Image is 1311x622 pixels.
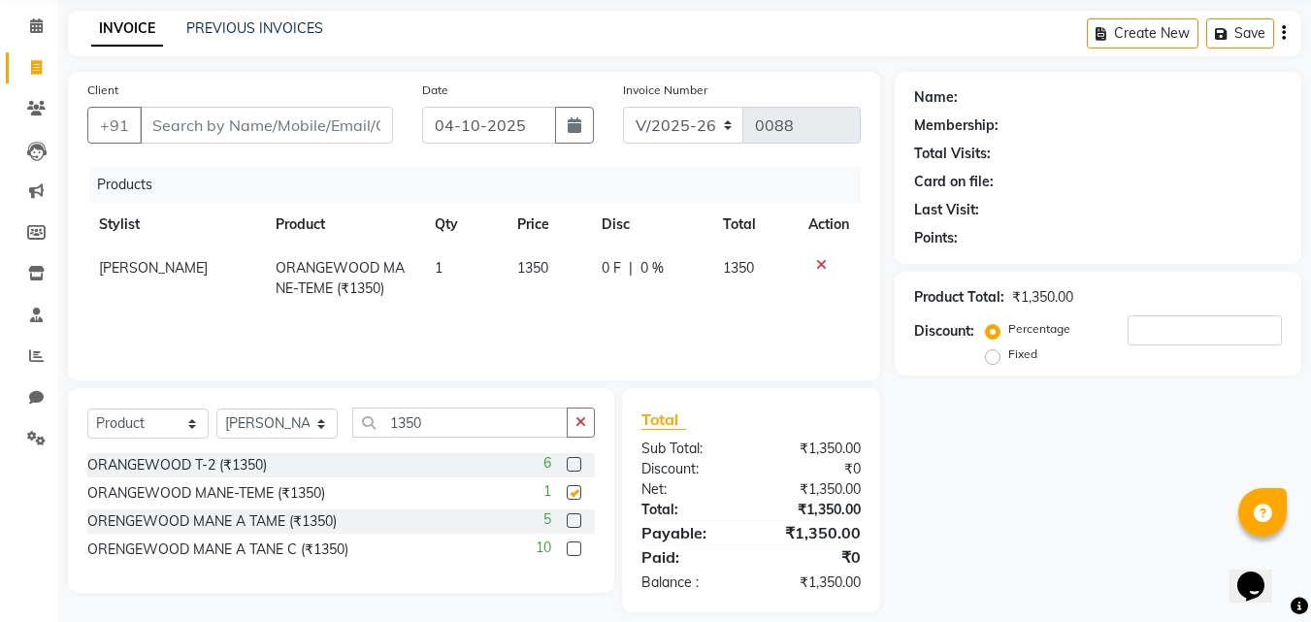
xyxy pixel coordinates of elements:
[1012,287,1073,308] div: ₹1,350.00
[352,408,568,438] input: Search or Scan
[543,509,551,530] span: 5
[641,409,686,430] span: Total
[623,82,707,99] label: Invoice Number
[543,453,551,474] span: 6
[629,258,633,278] span: |
[140,107,393,144] input: Search by Name/Mobile/Email/Code
[89,167,875,203] div: Products
[751,500,875,520] div: ₹1,350.00
[751,439,875,459] div: ₹1,350.00
[517,259,548,277] span: 1350
[87,483,325,504] div: ORANGEWOOD MANE-TEME (₹1350)
[1229,544,1292,603] iframe: chat widget
[627,500,751,520] div: Total:
[1008,320,1070,338] label: Percentage
[602,258,621,278] span: 0 F
[264,203,423,246] th: Product
[422,82,448,99] label: Date
[627,521,751,544] div: Payable:
[99,259,208,277] span: [PERSON_NAME]
[914,87,958,108] div: Name:
[506,203,591,246] th: Price
[186,19,323,37] a: PREVIOUS INVOICES
[590,203,711,246] th: Disc
[751,459,875,479] div: ₹0
[627,573,751,593] div: Balance :
[91,12,163,47] a: INVOICE
[914,115,999,136] div: Membership:
[914,172,994,192] div: Card on file:
[751,479,875,500] div: ₹1,350.00
[87,455,267,475] div: ORANGEWOOD T-2 (₹1350)
[1008,345,1037,363] label: Fixed
[1206,18,1274,49] button: Save
[914,321,974,342] div: Discount:
[640,258,664,278] span: 0 %
[914,200,979,220] div: Last Visit:
[87,82,118,99] label: Client
[797,203,861,246] th: Action
[423,203,506,246] th: Qty
[914,228,958,248] div: Points:
[87,511,337,532] div: ORENGEWOOD MANE A TAME (₹1350)
[435,259,442,277] span: 1
[627,545,751,569] div: Paid:
[914,144,991,164] div: Total Visits:
[627,439,751,459] div: Sub Total:
[87,540,348,560] div: ORENGEWOOD MANE A TANE C (₹1350)
[1087,18,1198,49] button: Create New
[276,259,405,297] span: ORANGEWOOD MANE-TEME (₹1350)
[87,203,264,246] th: Stylist
[751,573,875,593] div: ₹1,350.00
[87,107,142,144] button: +91
[627,459,751,479] div: Discount:
[536,538,551,558] span: 10
[711,203,797,246] th: Total
[723,259,754,277] span: 1350
[914,287,1004,308] div: Product Total:
[751,521,875,544] div: ₹1,350.00
[627,479,751,500] div: Net:
[751,545,875,569] div: ₹0
[543,481,551,502] span: 1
